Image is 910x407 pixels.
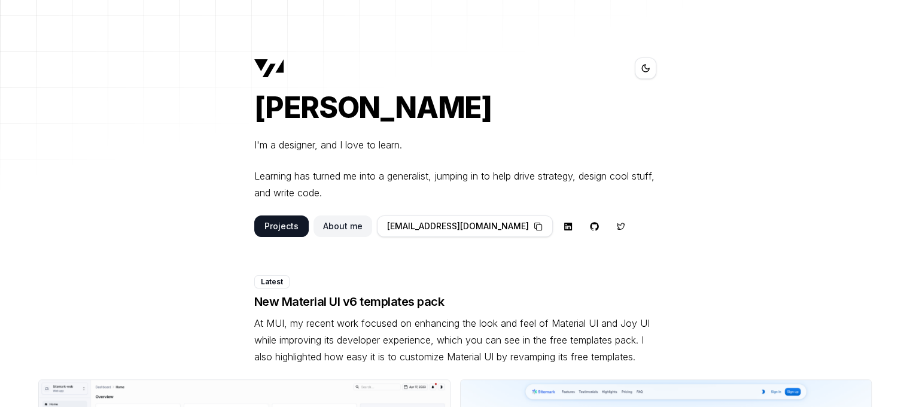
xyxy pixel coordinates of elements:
p: I'm a designer, and I love to learn. [254,136,656,153]
button: Projects [254,215,309,237]
h4: New Material UI v6 templates pack [254,293,656,310]
button: [EMAIL_ADDRESS][DOMAIN_NAME] [377,215,553,237]
div: Latest [254,275,290,288]
button: About me [314,215,372,237]
h1: [PERSON_NAME] [254,93,656,122]
p: At MUI, my recent work focused on enhancing the look and feel of Material UI and Joy UI while imp... [254,315,656,365]
p: Learning has turned me into a generalist, jumping in to help drive strategy, design cool stuff, a... [254,168,656,201]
